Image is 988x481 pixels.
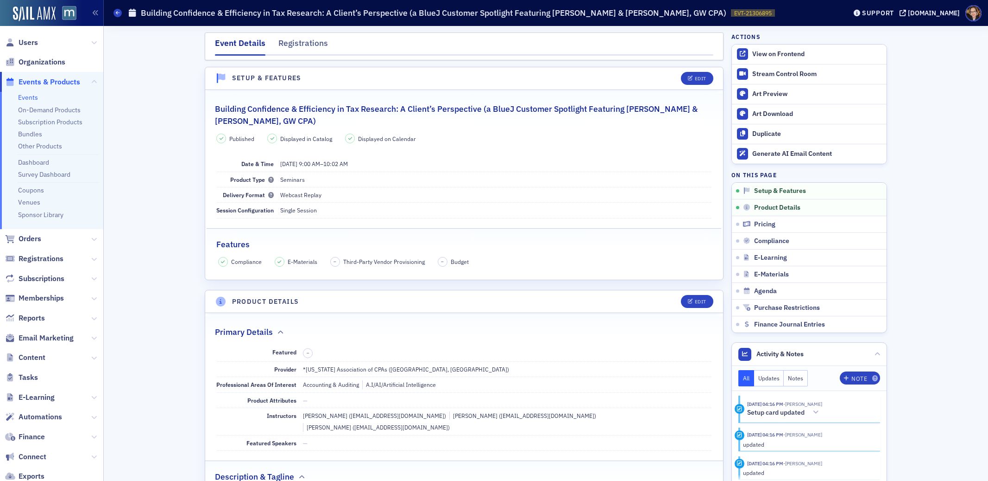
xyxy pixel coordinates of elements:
span: E-Learning [754,254,787,262]
span: Professional Areas Of Interest [216,381,296,388]
span: Finance [19,432,45,442]
span: Session Configuration [216,206,274,214]
div: [PERSON_NAME] ([EMAIL_ADDRESS][DOMAIN_NAME]) [303,411,446,420]
h5: Setup card updated [747,409,805,417]
div: Duplicate [752,130,882,138]
div: Stream Control Room [752,70,882,78]
span: Agenda [754,287,777,295]
span: Profile [965,5,982,21]
div: Update [735,430,744,440]
a: SailAMX [13,6,56,21]
span: Product Attributes [247,397,296,404]
a: Users [5,38,38,48]
div: Art Preview [752,90,882,98]
span: [DATE] [280,160,297,167]
div: Activity [735,404,744,414]
span: Single Session [280,206,317,214]
span: Instructors [267,412,296,419]
h4: Actions [731,32,760,41]
div: updated [743,440,874,449]
a: Events [18,93,38,102]
button: Updates [754,370,784,386]
div: updated [743,468,874,477]
span: Email Marketing [19,333,74,343]
div: Edit [695,299,706,304]
a: Sponsor Library [18,211,63,219]
a: Subscription Products [18,118,82,126]
img: SailAMX [62,6,76,20]
a: Subscriptions [5,274,64,284]
span: – [307,350,309,356]
span: Finance Journal Entries [754,321,825,329]
span: Delivery Format [223,191,274,199]
span: Product Details [754,204,800,212]
span: Provider [274,366,296,373]
a: Stream Control Room [732,64,887,84]
time: 9/24/2025 04:16 PM [747,460,783,467]
h2: Building Confidence & Efficiency in Tax Research: A Client’s Perspective (a BlueJ Customer Spotli... [215,103,713,128]
h2: Features [216,238,250,250]
button: Notes [784,370,808,386]
span: Organizations [19,57,65,67]
span: Published [229,135,254,143]
span: Purchase Restrictions [754,304,820,312]
a: E-Learning [5,392,55,403]
a: Other Products [18,142,62,150]
a: Email Marketing [5,333,74,343]
span: Automations [19,412,62,422]
a: Venues [18,198,40,206]
span: Registrations [19,254,63,264]
h4: Product Details [232,297,299,307]
div: Generate AI Email Content [752,150,882,158]
a: On-Demand Products [18,106,81,114]
a: Bundles [18,130,42,138]
button: [DOMAIN_NAME] [900,10,963,16]
span: – [441,258,444,265]
span: Displayed in Catalog [280,135,332,143]
span: Memberships [19,293,64,303]
a: Organizations [5,57,65,67]
span: E-Materials [288,257,317,266]
span: Budget [451,257,469,266]
div: [PERSON_NAME] ([EMAIL_ADDRESS][DOMAIN_NAME]) [303,423,450,431]
time: 10:02 AM [323,160,348,167]
span: Featured Speakers [246,439,296,447]
span: Featured [272,348,296,356]
div: Update [735,459,744,468]
div: [DOMAIN_NAME] [908,9,960,17]
span: Displayed on Calendar [358,135,416,143]
a: Tasks [5,372,38,383]
h4: On this page [731,171,887,179]
time: 9/24/2025 04:16 PM [747,431,783,438]
a: Art Download [732,104,887,124]
span: Activity & Notes [756,349,804,359]
span: Dee Sullivan [783,431,822,438]
a: View Homepage [56,6,76,22]
div: Accounting & Auditing [303,380,359,389]
button: Duplicate [732,124,887,144]
span: Reports [19,313,45,323]
span: Dee Sullivan [783,460,822,467]
button: Edit [681,72,713,85]
span: Dee Sullivan [783,401,822,407]
div: View on Frontend [752,50,882,58]
span: Pricing [754,220,775,229]
a: View on Frontend [732,45,887,64]
a: Content [5,353,45,363]
a: Memberships [5,293,64,303]
div: Support [862,9,894,17]
div: Edit [695,76,706,81]
span: — [303,439,308,447]
span: Seminars [280,176,305,183]
a: Dashboard [18,158,49,167]
span: Third-Party Vendor Provisioning [343,257,425,266]
span: Compliance [231,257,262,266]
div: Note [851,376,867,381]
a: Art Preview [732,84,887,104]
span: Subscriptions [19,274,64,284]
h4: Setup & Features [232,73,302,83]
span: Setup & Features [754,187,806,195]
div: [PERSON_NAME] ([EMAIL_ADDRESS][DOMAIN_NAME]) [449,411,596,420]
span: – [334,258,336,265]
a: Events & Products [5,77,80,87]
